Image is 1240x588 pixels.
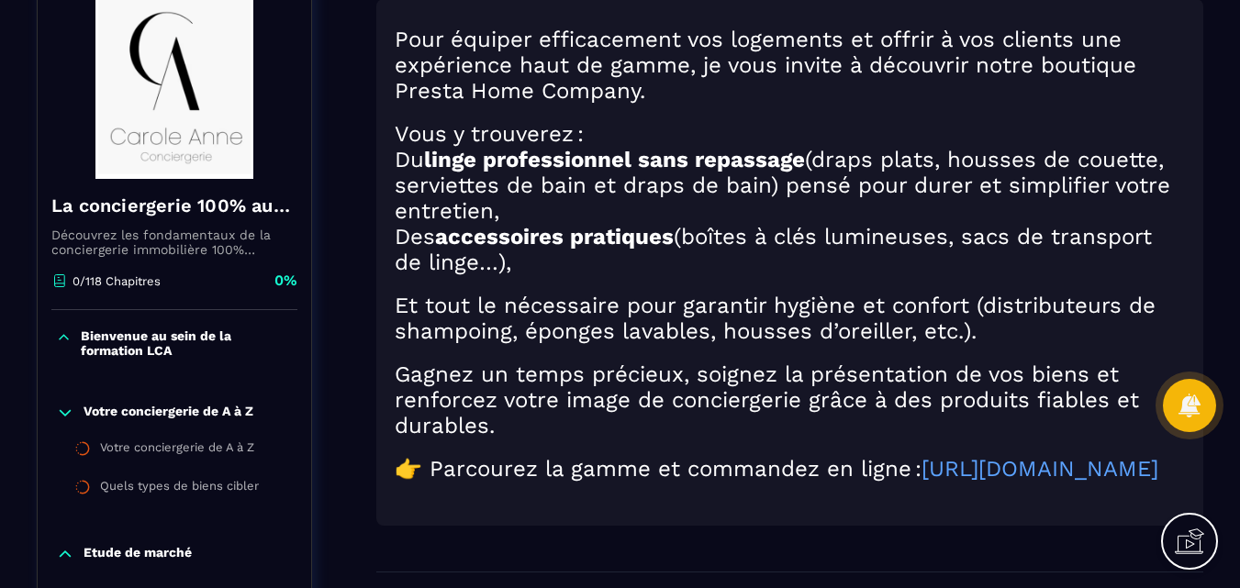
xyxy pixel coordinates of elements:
[395,27,1185,104] h2: Pour équiper efficacement vos logements et offrir à vos clients une expérience haut de gamme, je ...
[100,440,254,460] div: Votre conciergerie de A à Z
[84,404,253,422] p: Votre conciergerie de A à Z
[81,328,293,358] p: Bienvenue au sein de la formation LCA
[51,227,297,257] p: Découvrez les fondamentaux de la conciergerie immobilière 100% automatisée. Cette formation est c...
[395,293,1185,344] h2: Et tout le nécessaire pour garantir hygiène et confort (distributeurs de shampoing, éponges lavab...
[435,224,674,250] strong: accessoires pratiques
[395,224,1185,275] h2: Des (boîtes à clés lumineuses, sacs de transport de linge…),
[274,271,297,291] p: 0%
[73,274,161,288] p: 0/118 Chapitres
[922,456,1158,482] a: [URL][DOMAIN_NAME]
[100,479,259,499] div: Quels types de biens cibler
[395,121,1185,147] h2: Vous y trouverez :
[84,545,192,563] p: Etude de marché
[51,193,297,218] h4: La conciergerie 100% automatisée
[424,147,805,172] strong: linge professionnel sans repassage
[395,361,1185,438] h2: Gagnez un temps précieux, soignez la présentation de vos biens et renforcez votre image de concie...
[395,456,1185,482] h2: 👉 Parcourez la gamme et commandez en ligne :
[395,147,1185,224] h2: Du (draps plats, housses de couette, serviettes de bain et draps de bain) pensé pour durer et sim...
